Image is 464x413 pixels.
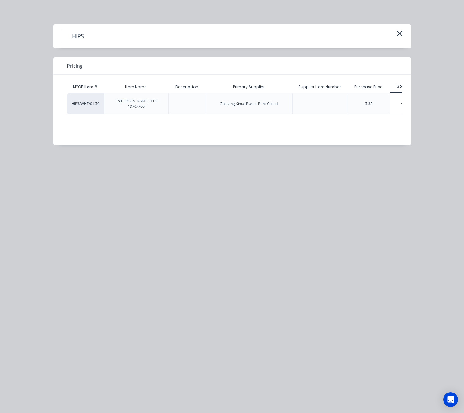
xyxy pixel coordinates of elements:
[390,84,423,89] div: Standard
[63,31,93,42] h4: HIPS
[67,62,83,70] span: Pricing
[390,93,423,114] div: $20.02
[67,93,104,114] div: HIPS/WHT/01.50
[220,101,278,107] div: Zhejiang Xintai Plastic Print Co Ltd
[109,98,164,109] div: 1.5[PERSON_NAME] HIPS 1370x760
[171,79,203,95] div: Description
[365,101,372,107] div: 5.35
[443,392,458,407] div: Open Intercom Messenger
[293,79,346,95] div: Supplier Item Number
[228,79,270,95] div: Primary Supplier
[350,79,387,95] div: Purchase Price
[120,79,152,95] div: Item Name
[67,81,104,93] div: MYOB Item #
